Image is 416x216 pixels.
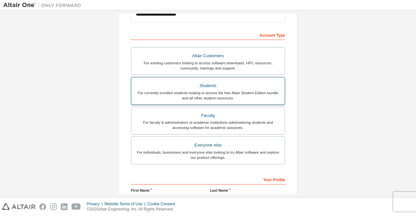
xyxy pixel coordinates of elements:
[135,120,281,130] div: For faculty & administrators of academic institutions administering students and accessing softwa...
[61,203,68,210] img: linkedin.svg
[135,51,281,60] div: Altair Customers
[135,111,281,120] div: Faculty
[135,60,281,71] div: For existing customers looking to access software downloads, HPC resources, community, trainings ...
[87,207,179,212] p: © 2025 Altair Engineering, Inc. All Rights Reserved.
[2,203,35,210] img: altair_logo.svg
[131,174,285,184] div: Your Profile
[3,2,84,8] img: Altair One
[104,201,147,207] div: Website Terms of Use
[135,90,281,101] div: For currently enrolled students looking to access the free Altair Student Edition bundle and all ...
[131,188,206,193] label: First Name
[50,203,57,210] img: instagram.svg
[39,203,46,210] img: facebook.svg
[131,30,285,40] div: Account Type
[135,81,281,90] div: Students
[87,201,104,207] div: Privacy
[135,150,281,160] div: For individuals, businesses and everyone else looking to try Altair software and explore our prod...
[147,201,179,207] div: Cookie Consent
[71,203,81,210] img: youtube.svg
[135,141,281,150] div: Everyone else
[210,188,285,193] label: Last Name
